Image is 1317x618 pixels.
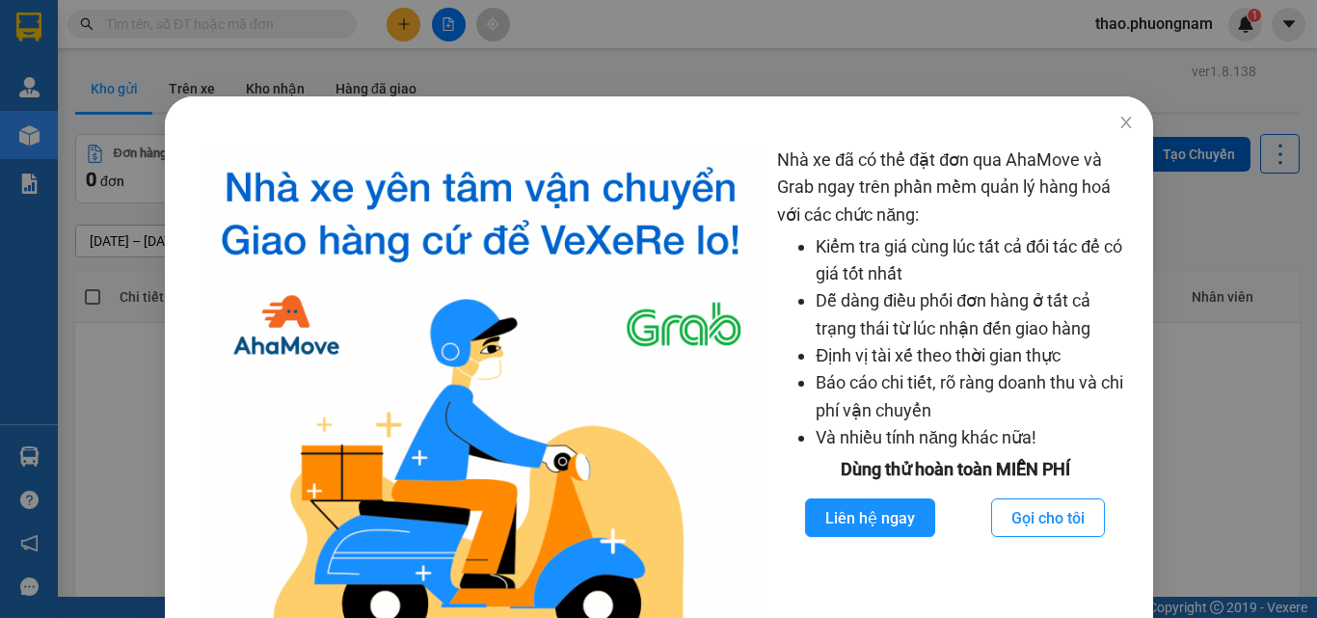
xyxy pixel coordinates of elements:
[1011,506,1085,530] span: Gọi cho tôi
[816,424,1133,451] li: Và nhiều tính năng khác nữa!
[1117,115,1133,130] span: close
[816,233,1133,288] li: Kiểm tra giá cùng lúc tất cả đối tác để có giá tốt nhất
[777,456,1133,483] div: Dùng thử hoàn toàn MIỄN PHÍ
[825,506,915,530] span: Liên hệ ngay
[805,498,935,537] button: Liên hệ ngay
[816,369,1133,424] li: Báo cáo chi tiết, rõ ràng doanh thu và chi phí vận chuyển
[816,342,1133,369] li: Định vị tài xế theo thời gian thực
[1098,96,1152,150] button: Close
[816,287,1133,342] li: Dễ dàng điều phối đơn hàng ở tất cả trạng thái từ lúc nhận đến giao hàng
[991,498,1105,537] button: Gọi cho tôi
